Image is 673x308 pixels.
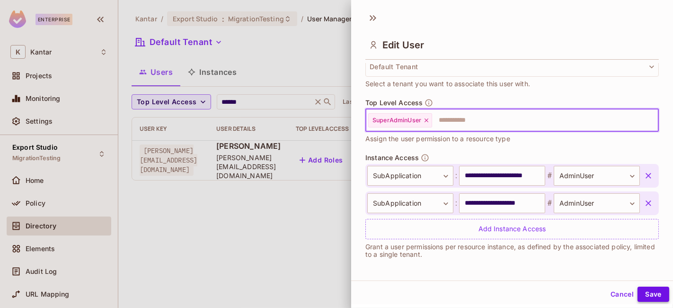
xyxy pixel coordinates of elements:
[554,166,640,186] div: AdminUser
[545,170,554,181] span: #
[545,198,554,209] span: #
[365,99,423,107] span: Top Level Access
[365,243,659,258] p: Grant a user permissions per resource instance, as defined by the associated policy, limited to a...
[372,117,421,124] span: SuperAdminUser
[654,119,655,121] button: Open
[554,193,640,213] div: AdminUser
[638,287,669,302] button: Save
[367,193,453,213] div: SubApplication
[607,287,638,302] button: Cancel
[453,170,459,181] span: :
[368,113,432,127] div: SuperAdminUser
[365,134,510,144] span: Assign the user permission to a resource type
[453,198,459,209] span: :
[365,79,530,89] span: Select a tenant you want to associate this user with.
[365,219,659,239] div: Add Instance Access
[365,57,659,77] button: Default Tenant
[365,154,419,162] span: Instance Access
[367,166,453,186] div: SubApplication
[382,39,424,51] span: Edit User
